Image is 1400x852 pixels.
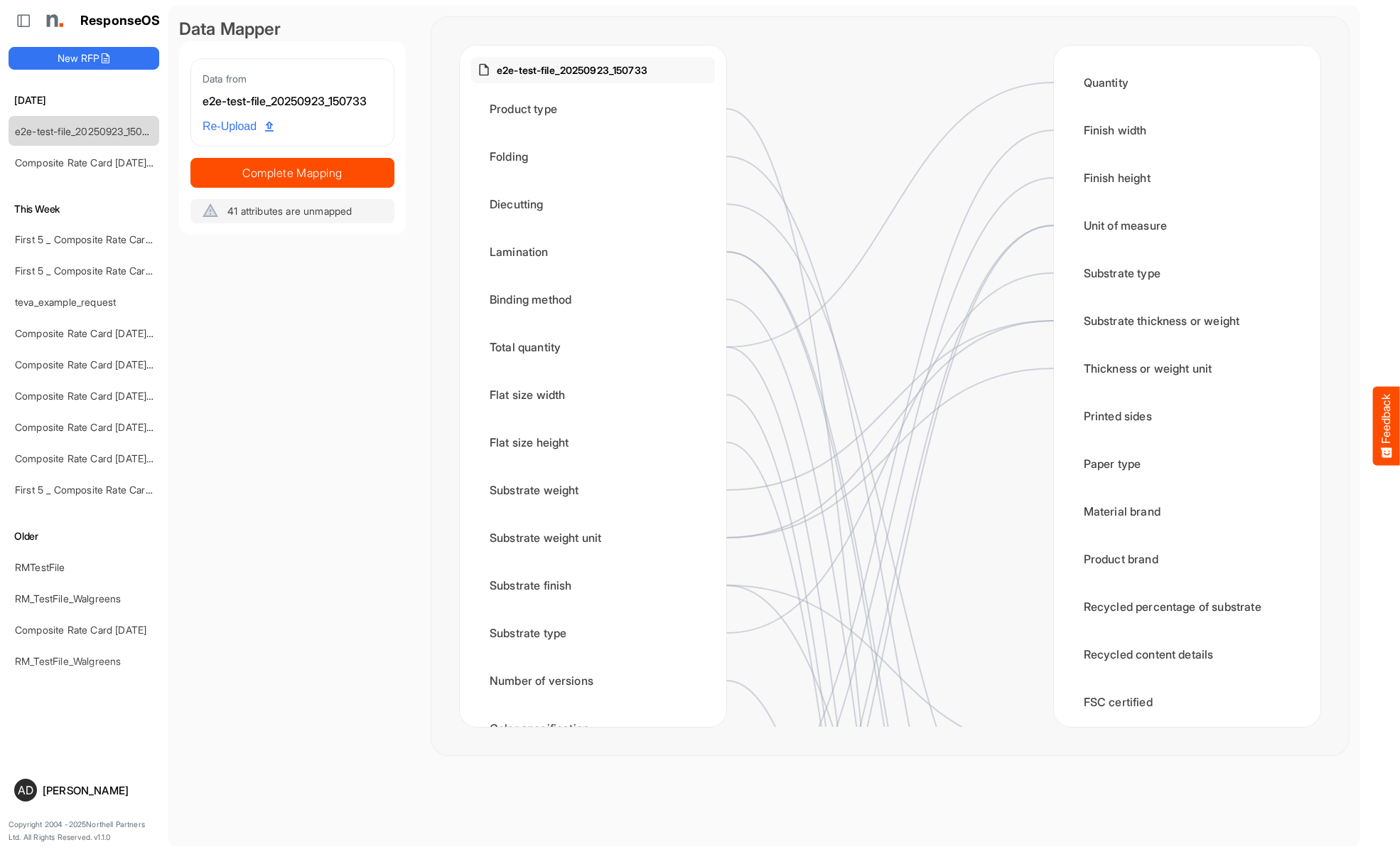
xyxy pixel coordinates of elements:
div: Total quantity [471,325,715,369]
div: Product type [471,87,715,131]
div: Printed sides [1065,394,1309,438]
div: Unit of measure [1065,203,1309,247]
div: Finish height [1065,156,1309,200]
div: e2e-test-file_20250923_150733 [203,92,382,111]
a: Composite Rate Card [DATE]_smaller [15,452,183,464]
a: Re-Upload [197,113,279,140]
p: Copyright 2004 - 2025 Northell Partners Ltd. All Rights Reserved. v 1.1.0 [9,819,159,843]
h1: ResponseOS [80,14,161,28]
span: AD [18,784,33,796]
h6: This Week [9,201,159,217]
div: Substrate weight unit [471,516,715,560]
a: First 5 _ Composite Rate Card [DATE] (2) [15,265,200,277]
span: Complete Mapping [191,163,394,183]
button: Complete Mapping [190,158,394,188]
div: Data from [203,70,382,87]
button: New RFP [9,47,159,70]
a: e2e-test-file_20250923_150733 [15,125,159,137]
a: RMTestFile [15,561,65,573]
button: Feedback [1373,387,1400,466]
div: Recycled percentage of substrate [1065,585,1309,629]
p: e2e-test-file_20250923_150733 [497,63,647,78]
a: First 5 _ Composite Rate Card [DATE] (2) [15,233,200,245]
img: Northell [39,6,68,35]
a: First 5 _ Composite Rate Card [DATE] [15,484,185,496]
a: teva_example_request [15,296,116,308]
div: Substrate thickness or weight [1065,299,1309,343]
div: Thickness or weight unit [1065,346,1309,390]
div: Paper type [1065,442,1309,486]
div: Diecutting [471,182,715,226]
div: Substrate finish [471,563,715,607]
a: Composite Rate Card [DATE]_smaller [15,156,183,169]
div: Number of versions [471,659,715,703]
a: Composite Rate Card [DATE] mapping test_deleted [15,390,247,402]
div: Color specification [471,706,715,750]
div: Recycled content details [1065,632,1309,676]
div: Quantity [1065,60,1309,105]
div: Substrate type [1065,251,1309,295]
span: 41 attributes are unmapped [227,205,352,217]
div: Data Mapper [179,17,406,41]
div: Substrate weight [471,468,715,512]
div: FSC certified [1065,680,1309,724]
div: Finish width [1065,108,1309,152]
a: Composite Rate Card [DATE]_smaller [15,358,183,371]
div: Substrate type [471,611,715,655]
a: RM_TestFile_Walgreens [15,655,121,667]
h6: Older [9,528,159,544]
div: Flat size width [471,373,715,417]
a: Composite Rate Card [DATE]_smaller [15,327,183,339]
div: Binding method [471,277,715,321]
h6: [DATE] [9,92,159,108]
a: Composite Rate Card [DATE] [15,624,146,636]
div: Lamination [471,230,715,274]
div: Material brand [1065,489,1309,533]
span: Re-Upload [203,117,274,136]
a: Composite Rate Card [DATE]_smaller [15,421,183,433]
div: [PERSON_NAME] [43,785,154,796]
a: RM_TestFile_Walgreens [15,592,121,605]
div: Product brand [1065,537,1309,581]
div: Folding [471,134,715,179]
div: Flat size height [471,420,715,464]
